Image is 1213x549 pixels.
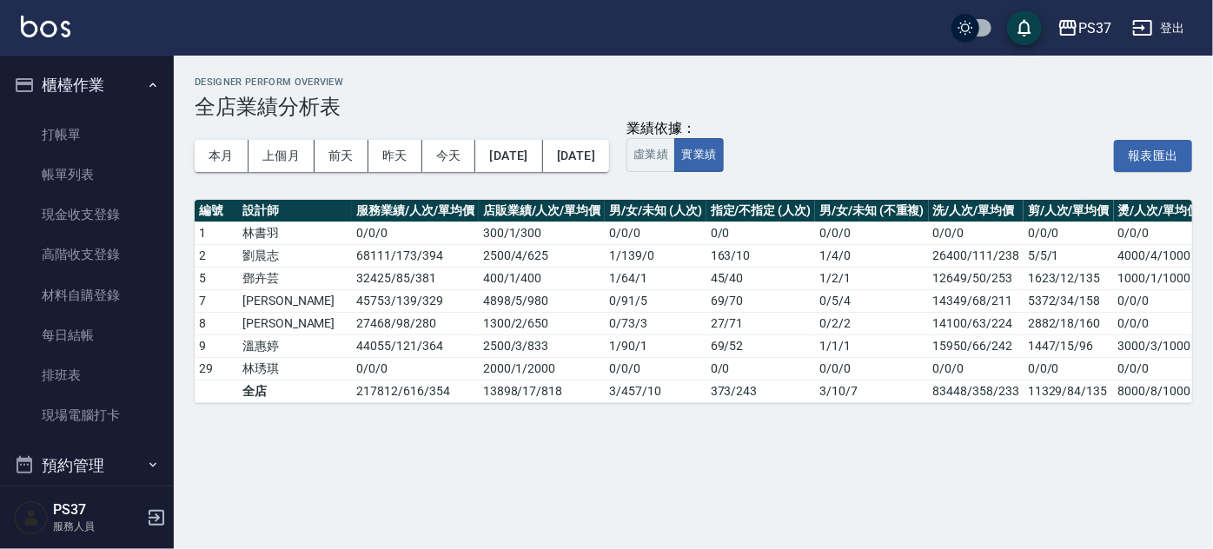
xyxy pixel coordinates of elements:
[1051,10,1118,46] button: PS37
[195,267,238,289] td: 5
[195,222,238,244] td: 1
[238,357,352,380] td: 林琇琪
[605,334,706,357] td: 1 / 90 / 1
[238,200,352,222] th: 設計師
[929,222,1024,244] td: 0/0/0
[422,140,476,172] button: 今天
[195,334,238,357] td: 9
[352,222,478,244] td: 0 / 0 / 0
[352,200,478,222] th: 服務業績/人次/單均價
[626,138,675,172] button: 虛業績
[368,140,422,172] button: 昨天
[479,222,605,244] td: 300 / 1 / 300
[352,312,478,334] td: 27468 / 98 / 280
[352,334,478,357] td: 44055 / 121 / 364
[53,519,142,534] p: 服務人員
[929,289,1024,312] td: 14349/68/211
[7,443,167,488] button: 預約管理
[1024,289,1114,312] td: 5372/34/158
[238,312,352,334] td: [PERSON_NAME]
[1114,267,1204,289] td: 1000/1/1000
[605,357,706,380] td: 0 / 0 / 0
[1114,334,1204,357] td: 3000/3/1000
[815,289,928,312] td: 0 / 5 / 4
[929,267,1024,289] td: 12649/50/253
[706,380,815,402] td: 373 / 243
[1024,267,1114,289] td: 1623/12/135
[1114,312,1204,334] td: 0/0/0
[706,312,815,334] td: 27 / 71
[1024,244,1114,267] td: 5/5/1
[1114,380,1204,402] td: 8000/8/1000
[195,312,238,334] td: 8
[195,244,238,267] td: 2
[195,289,238,312] td: 7
[706,334,815,357] td: 69 / 52
[1024,312,1114,334] td: 2882/18/160
[352,244,478,267] td: 68111 / 173 / 394
[195,200,238,222] th: 編號
[815,312,928,334] td: 0 / 2 / 2
[815,357,928,380] td: 0 / 0 / 0
[1024,200,1114,222] th: 剪/人次/單均價
[706,222,815,244] td: 0 / 0
[238,380,352,402] td: 全店
[605,222,706,244] td: 0 / 0 / 0
[352,380,478,402] td: 217812 / 616 / 354
[929,334,1024,357] td: 15950/66/242
[815,200,928,222] th: 男/女/未知 (不重複)
[626,120,723,138] div: 業績依據：
[815,334,928,357] td: 1 / 1 / 1
[479,380,605,402] td: 13898 / 17 / 818
[1114,146,1192,162] a: 報表匯出
[1114,200,1204,222] th: 燙/人次/單均價
[706,289,815,312] td: 69 / 70
[929,200,1024,222] th: 洗/人次/單均價
[479,357,605,380] td: 2000 / 1 / 2000
[1114,289,1204,312] td: 0/0/0
[929,312,1024,334] td: 14100/63/224
[674,138,723,172] button: 實業績
[479,244,605,267] td: 2500 / 4 / 625
[7,115,167,155] a: 打帳單
[195,357,238,380] td: 29
[605,244,706,267] td: 1 / 139 / 0
[1125,12,1192,44] button: 登出
[1024,222,1114,244] td: 0/0/0
[605,312,706,334] td: 0 / 73 / 3
[479,312,605,334] td: 1300 / 2 / 650
[7,315,167,355] a: 每日結帳
[238,267,352,289] td: 鄧卉芸
[195,140,249,172] button: 本月
[706,267,815,289] td: 45 / 40
[238,289,352,312] td: [PERSON_NAME]
[1114,140,1192,172] button: 報表匯出
[249,140,315,172] button: 上個月
[7,63,167,108] button: 櫃檯作業
[929,380,1024,402] td: 83448/358/233
[815,222,928,244] td: 0 / 0 / 0
[352,357,478,380] td: 0 / 0 / 0
[1024,334,1114,357] td: 1447/15/96
[195,95,1192,119] h3: 全店業績分析表
[7,355,167,395] a: 排班表
[7,155,167,195] a: 帳單列表
[238,334,352,357] td: 溫惠婷
[479,200,605,222] th: 店販業績/人次/單均價
[815,244,928,267] td: 1 / 4 / 0
[53,501,142,519] h5: PS37
[479,334,605,357] td: 2500 / 3 / 833
[929,357,1024,380] td: 0/0/0
[605,200,706,222] th: 男/女/未知 (人次)
[7,235,167,274] a: 高階收支登錄
[815,267,928,289] td: 1 / 2 / 1
[14,500,49,535] img: Person
[479,289,605,312] td: 4898 / 5 / 980
[1024,380,1114,402] td: 11329/84/135
[1114,222,1204,244] td: 0/0/0
[706,244,815,267] td: 163 / 10
[706,357,815,380] td: 0 / 0
[605,267,706,289] td: 1 / 64 / 1
[605,380,706,402] td: 3 / 457 / 10
[815,380,928,402] td: 3 / 10 / 7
